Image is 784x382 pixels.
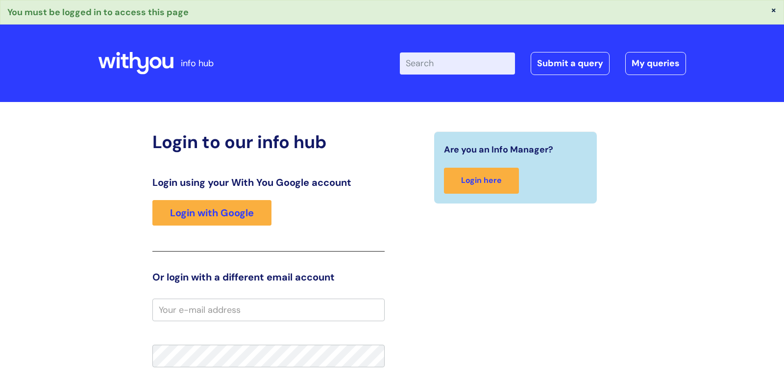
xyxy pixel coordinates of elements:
p: info hub [181,55,214,71]
button: × [771,5,777,14]
h2: Login to our info hub [152,131,385,153]
input: Search [400,52,515,74]
h3: Login using your With You Google account [152,177,385,188]
h3: Or login with a different email account [152,271,385,283]
a: Login here [444,168,519,194]
a: Login with Google [152,200,271,226]
input: Your e-mail address [152,299,385,321]
a: My queries [625,52,686,75]
a: Submit a query [531,52,610,75]
span: Are you an Info Manager? [444,142,553,157]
